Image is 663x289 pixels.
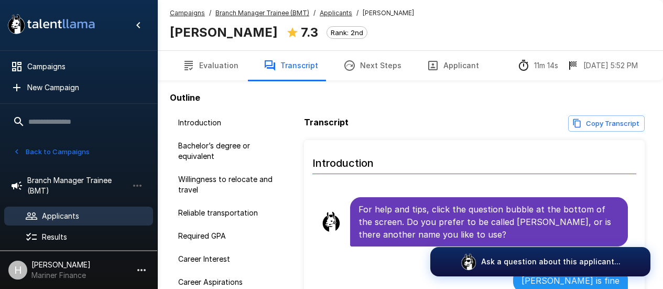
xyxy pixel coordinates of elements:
p: Ask a question about this applicant... [481,256,621,267]
span: Introduction [178,117,283,128]
b: [PERSON_NAME] [170,25,278,40]
span: Required GPA [178,231,283,241]
p: [PERSON_NAME] is fine [521,274,619,287]
div: Reliable transportation [170,204,291,222]
div: Required GPA [170,227,291,245]
button: Evaluation [170,51,251,80]
span: Career Aspirations [178,277,283,287]
div: Career Interest [170,250,291,269]
p: For help and tips, click the question bubble at the bottom of the screen. Do you prefer to be cal... [358,203,619,241]
button: Copy transcript [568,115,645,132]
span: Bachelor’s degree or equivalent [178,141,283,162]
img: logo_glasses@2x.png [460,253,477,270]
button: Ask a question about this applicant... [430,247,650,276]
span: Willingness to relocate and travel [178,174,283,195]
span: Reliable transportation [178,208,283,218]
div: Bachelor’s degree or equivalent [170,136,291,166]
div: The time between starting and completing the interview [517,59,558,72]
span: Rank: 2nd [327,28,367,37]
img: llama_clean.png [321,211,342,232]
div: The date and time when the interview was completed [567,59,638,72]
div: Introduction [170,113,291,132]
div: Willingness to relocate and travel [170,170,291,199]
b: 7.3 [301,25,318,40]
button: Applicant [414,51,492,80]
p: [DATE] 5:52 PM [583,60,638,71]
button: Next Steps [331,51,414,80]
span: Career Interest [178,254,283,264]
button: Transcript [251,51,331,80]
p: 11m 14s [534,60,558,71]
b: Transcript [304,117,349,127]
h6: Introduction [312,146,636,174]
